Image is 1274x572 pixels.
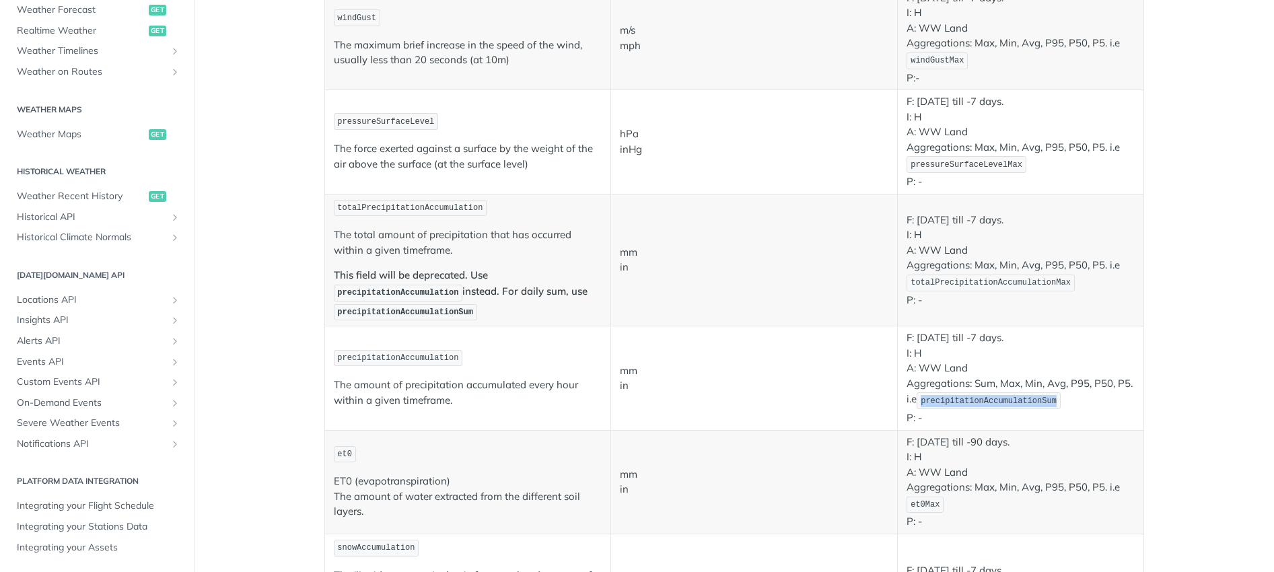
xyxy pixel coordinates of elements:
p: F: [DATE] till -7 days. I: H A: WW Land Aggregations: Max, Min, Avg, P95, P50, P5. i.e P: - [907,94,1134,189]
span: On-Demand Events [17,396,166,410]
button: Show subpages for Alerts API [170,336,180,347]
span: Locations API [17,293,166,307]
p: The maximum brief increase in the speed of the wind, usually less than 20 seconds (at 10m) [334,38,602,68]
a: Integrating your Stations Data [10,517,184,537]
span: et0Max [911,500,940,509]
p: mm in [620,245,888,275]
span: Integrating your Stations Data [17,520,180,534]
span: Integrating your Flight Schedule [17,499,180,513]
span: windGust [337,13,376,23]
span: Integrating your Assets [17,541,180,555]
span: get [149,191,166,202]
a: Historical APIShow subpages for Historical API [10,207,184,227]
span: Weather Forecast [17,3,145,17]
p: F: [DATE] till -7 days. I: H A: WW Land Aggregations: Sum, Max, Min, Avg, P95, P50, P5. i.e P: - [907,330,1134,425]
span: Alerts API [17,334,166,348]
span: pressureSurfaceLevel [337,117,434,127]
h2: [DATE][DOMAIN_NAME] API [10,269,184,281]
a: Weather Recent Historyget [10,186,184,207]
button: Show subpages for Events API [170,357,180,367]
a: Notifications APIShow subpages for Notifications API [10,434,184,454]
a: Realtime Weatherget [10,21,184,41]
button: Show subpages for Historical Climate Normals [170,232,180,243]
p: The amount of precipitation accumulated every hour within a given timeframe. [334,378,602,408]
span: Custom Events API [17,376,166,389]
p: ET0 (evapotranspiration) The amount of water extracted from the different soil layers. [334,474,602,520]
p: F: [DATE] till -90 days. I: H A: WW Land Aggregations: Max, Min, Avg, P95, P50, P5. i.e P: - [907,435,1134,530]
span: Weather Recent History [17,190,145,203]
span: totalPrecipitationAccumulation [337,203,483,213]
p: The force exerted against a surface by the weight of the air above the surface (at the surface le... [334,141,602,172]
button: Show subpages for On-Demand Events [170,398,180,408]
a: Locations APIShow subpages for Locations API [10,290,184,310]
span: Severe Weather Events [17,417,166,430]
a: Historical Climate NormalsShow subpages for Historical Climate Normals [10,227,184,248]
p: mm in [620,363,888,394]
a: Integrating your Assets [10,538,184,558]
span: precipitationAccumulation [337,288,458,297]
span: windGustMax [911,56,964,65]
button: Show subpages for Notifications API [170,439,180,450]
span: precipitationAccumulationSum [921,396,1057,406]
a: Custom Events APIShow subpages for Custom Events API [10,372,184,392]
span: Notifications API [17,437,166,451]
strong: This field will be deprecated. Use instead. For daily sum, use [334,269,588,317]
button: Show subpages for Severe Weather Events [170,418,180,429]
p: hPa inHg [620,127,888,157]
span: Events API [17,355,166,369]
span: Insights API [17,314,166,327]
span: pressureSurfaceLevelMax [911,160,1022,170]
span: Realtime Weather [17,24,145,38]
button: Show subpages for Historical API [170,212,180,223]
button: Show subpages for Insights API [170,315,180,326]
h2: Weather Maps [10,104,184,116]
span: precipitationAccumulation [337,353,458,363]
span: Historical Climate Normals [17,231,166,244]
span: get [149,129,166,140]
span: et0 [337,450,352,459]
button: Show subpages for Locations API [170,295,180,306]
span: Weather Timelines [17,44,166,58]
a: Weather Mapsget [10,124,184,145]
a: Alerts APIShow subpages for Alerts API [10,331,184,351]
a: On-Demand EventsShow subpages for On-Demand Events [10,393,184,413]
button: Show subpages for Weather Timelines [170,46,180,57]
span: Weather on Routes [17,65,166,79]
h2: Platform DATA integration [10,475,184,487]
span: totalPrecipitationAccumulationMax [911,278,1071,287]
p: The total amount of precipitation that has occurred within a given timeframe. [334,227,602,258]
a: Insights APIShow subpages for Insights API [10,310,184,330]
span: Weather Maps [17,128,145,141]
p: mm in [620,467,888,497]
p: m/s mph [620,23,888,53]
span: snowAccumulation [337,543,415,552]
span: get [149,5,166,15]
button: Show subpages for Custom Events API [170,377,180,388]
a: Integrating your Flight Schedule [10,496,184,516]
button: Show subpages for Weather on Routes [170,67,180,77]
p: F: [DATE] till -7 days. I: H A: WW Land Aggregations: Max, Min, Avg, P95, P50, P5. i.e P: - [907,213,1134,308]
a: Weather TimelinesShow subpages for Weather Timelines [10,41,184,61]
h2: Historical Weather [10,166,184,178]
span: Historical API [17,211,166,224]
a: Weather on RoutesShow subpages for Weather on Routes [10,62,184,82]
span: precipitationAccumulationSum [337,308,473,317]
span: get [149,26,166,36]
a: Severe Weather EventsShow subpages for Severe Weather Events [10,413,184,433]
a: Events APIShow subpages for Events API [10,352,184,372]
